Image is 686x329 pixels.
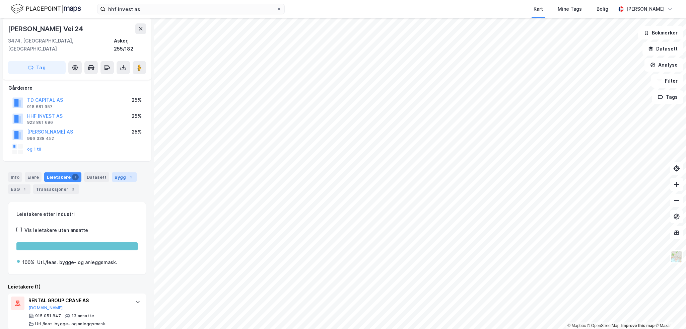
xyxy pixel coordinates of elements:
button: [DOMAIN_NAME] [28,305,63,311]
div: 1 [21,186,28,192]
div: Bygg [112,172,137,182]
div: 923 861 696 [27,120,53,125]
div: RENTAL GROUP CRANE AS [28,297,128,305]
div: Leietakere etter industri [16,210,138,218]
div: Asker, 255/182 [114,37,146,53]
div: Datasett [84,172,109,182]
div: Vis leietakere uten ansatte [24,226,88,234]
div: Leietakere (1) [8,283,146,291]
div: Utl./leas. bygge- og anleggsmask. [35,321,107,327]
div: 1 [127,174,134,180]
button: Filter [651,74,683,88]
div: Mine Tags [558,5,582,13]
iframe: Chat Widget [653,297,686,329]
div: 25% [132,128,142,136]
a: Mapbox [567,323,586,328]
div: 13 ansatte [72,313,94,319]
button: Analyse [644,58,683,72]
div: Gårdeiere [8,84,146,92]
a: OpenStreetMap [587,323,620,328]
div: Transaksjoner [33,184,79,194]
div: [PERSON_NAME] Vei 24 [8,23,84,34]
div: 1 [72,174,79,180]
div: 915 051 847 [35,313,61,319]
img: Z [670,250,683,263]
div: Kart [534,5,543,13]
input: Søk på adresse, matrikkel, gårdeiere, leietakere eller personer [106,4,276,14]
div: 25% [132,96,142,104]
div: Bolig [597,5,608,13]
div: 996 338 452 [27,136,54,141]
div: [PERSON_NAME] [626,5,665,13]
button: Tag [8,61,66,74]
div: 3 [70,186,76,192]
div: Kontrollprogram for chat [653,297,686,329]
div: 25% [132,112,142,120]
div: Eiere [25,172,42,182]
div: 3474, [GEOGRAPHIC_DATA], [GEOGRAPHIC_DATA] [8,37,114,53]
div: Info [8,172,22,182]
div: Utl./leas. bygge- og anleggsmask. [37,258,117,266]
div: ESG [8,184,30,194]
div: Leietakere [44,172,81,182]
img: logo.f888ab2527a4732fd821a326f86c7f29.svg [11,3,81,15]
div: 918 681 957 [27,104,53,109]
button: Datasett [642,42,683,56]
button: Bokmerker [638,26,683,39]
a: Improve this map [621,323,655,328]
div: 100% [22,258,35,266]
button: Tags [652,90,683,104]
